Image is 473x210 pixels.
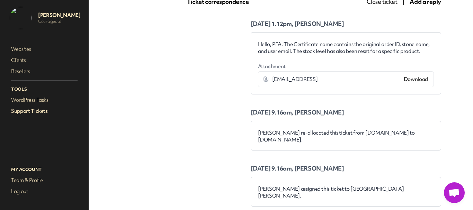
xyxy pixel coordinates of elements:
a: [Order #2137] [19,201,58,208]
b: Sent: [3,27,16,33]
a: Support Tickets [10,106,79,116]
p: [DATE] 9.16am, [PERSON_NAME] [251,164,441,173]
p: [DATE] 9.16am, [PERSON_NAME] [251,108,441,117]
p: Tools [10,85,79,94]
div: [PERSON_NAME] re-allocated this ticket from [DOMAIN_NAME] to [DOMAIN_NAME]. [258,129,434,143]
b: To: [3,33,10,38]
a: Team & Profile [10,175,79,185]
b: From: [3,21,17,27]
p: My Account [10,165,79,174]
font: Fanstones - HIBS <[EMAIL_ADDRESS][DOMAIN_NAME]> [DATE] 3:49:45 PM Hello @ Fan Stones <[EMAIL_ADDR... [3,21,151,44]
a: WordPress Tasks [10,95,79,105]
p: Hello, PFA. The Certificate name contains the original order ID, stone name, and user email. The ... [258,41,434,55]
span: [EMAIL_ADDRESS] [272,76,318,83]
div: [PERSON_NAME] assigned this ticket to [GEOGRAPHIC_DATA][PERSON_NAME]. [258,185,434,199]
img: Hibernian FC [92,106,122,136]
a: Open chat [444,182,465,203]
strong: NOTE: [5,57,22,63]
a: Log out [10,186,79,196]
p: [PERSON_NAME] [38,12,80,19]
a: Websites [10,44,79,54]
p: Courageous [38,19,80,24]
div: New cert please [3,9,173,15]
a: Resellers [10,66,79,76]
h2: ([DATE]) [19,200,194,208]
h1: New Order: #2137 [19,148,194,158]
p: You’ve received the following order from [PERSON_NAME]: [19,188,194,195]
b: Subject: [3,38,23,44]
p: This email originated from outside of the organisation. Do not click links or open attachments un... [3,55,173,76]
dt: Attachment [258,63,434,70]
a: Download [404,76,428,83]
p: [DATE] 1.12pm, [PERSON_NAME] [251,20,441,28]
a: Clients [10,55,79,65]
